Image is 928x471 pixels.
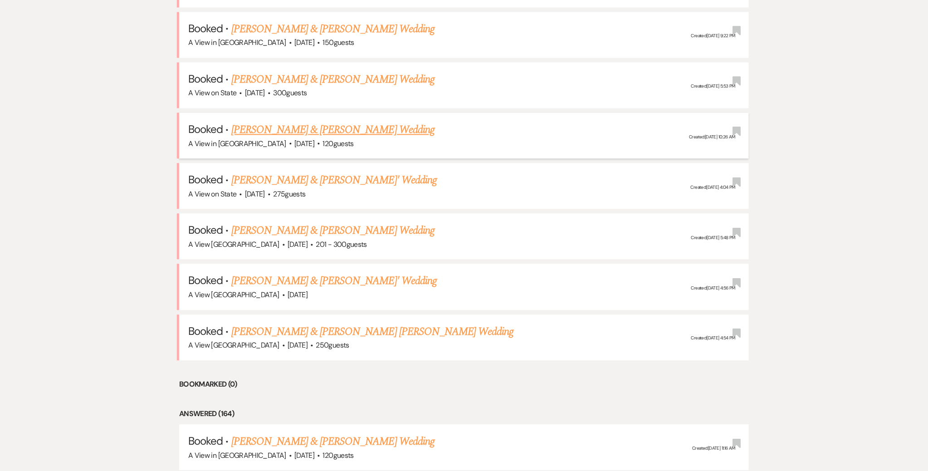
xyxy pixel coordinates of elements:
[188,88,236,98] span: A View on State
[316,240,367,250] span: 201 - 300 guests
[323,139,354,149] span: 120 guests
[188,173,223,187] span: Booked
[231,72,435,88] a: [PERSON_NAME] & [PERSON_NAME] Wedding
[691,235,735,240] span: Created: [DATE] 5:48 PM
[188,290,279,300] span: A View [GEOGRAPHIC_DATA]
[691,285,735,291] span: Created: [DATE] 4:56 PM
[273,190,305,199] span: 275 guests
[294,139,314,149] span: [DATE]
[188,139,286,149] span: A View in [GEOGRAPHIC_DATA]
[693,446,735,451] span: Created: [DATE] 11:16 AM
[245,190,265,199] span: [DATE]
[188,434,223,448] span: Booked
[179,408,749,420] li: Answered (164)
[188,223,223,237] span: Booked
[288,290,308,300] span: [DATE]
[323,38,354,48] span: 150 guests
[188,22,223,36] span: Booked
[294,451,314,461] span: [DATE]
[231,223,435,239] a: [PERSON_NAME] & [PERSON_NAME] Wedding
[294,38,314,48] span: [DATE]
[689,134,735,140] span: Created: [DATE] 10:26 AM
[273,88,307,98] span: 300 guests
[691,83,735,89] span: Created: [DATE] 5:53 PM
[245,88,265,98] span: [DATE]
[231,434,435,450] a: [PERSON_NAME] & [PERSON_NAME] Wedding
[231,273,437,289] a: [PERSON_NAME] & [PERSON_NAME]' Wedding
[188,274,223,288] span: Booked
[188,240,279,250] span: A View [GEOGRAPHIC_DATA]
[288,341,308,350] span: [DATE]
[188,341,279,350] span: A View [GEOGRAPHIC_DATA]
[323,451,354,461] span: 120 guests
[231,122,435,138] a: [PERSON_NAME] & [PERSON_NAME] Wedding
[188,38,286,48] span: A View in [GEOGRAPHIC_DATA]
[231,172,437,189] a: [PERSON_NAME] & [PERSON_NAME]' Wedding
[188,451,286,461] span: A View in [GEOGRAPHIC_DATA]
[188,123,223,137] span: Booked
[188,72,223,86] span: Booked
[188,190,236,199] span: A View on State
[188,324,223,339] span: Booked
[691,33,735,39] span: Created: [DATE] 9:22 PM
[316,341,349,350] span: 250 guests
[691,184,735,190] span: Created: [DATE] 4:04 PM
[691,335,735,341] span: Created: [DATE] 4:54 PM
[288,240,308,250] span: [DATE]
[179,379,749,391] li: Bookmarked (0)
[231,21,435,38] a: [PERSON_NAME] & [PERSON_NAME] Wedding
[231,324,514,340] a: [PERSON_NAME] & [PERSON_NAME] [PERSON_NAME] Wedding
